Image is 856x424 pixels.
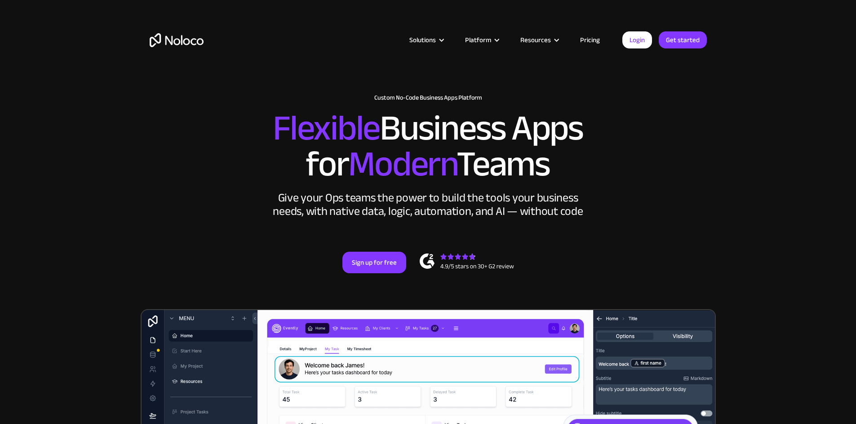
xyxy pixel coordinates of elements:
a: Sign up for free [342,252,406,273]
div: Resources [520,34,551,46]
a: Get started [659,31,707,48]
span: Flexible [273,95,380,162]
div: Solutions [398,34,454,46]
h2: Business Apps for Teams [150,110,707,182]
h1: Custom No-Code Business Apps Platform [150,94,707,101]
a: home [150,33,204,47]
a: Login [622,31,652,48]
div: Give your Ops teams the power to build the tools your business needs, with native data, logic, au... [271,191,585,218]
div: Platform [465,34,491,46]
a: Pricing [569,34,611,46]
div: Solutions [409,34,436,46]
div: Resources [509,34,569,46]
div: Platform [454,34,509,46]
span: Modern [348,131,457,197]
